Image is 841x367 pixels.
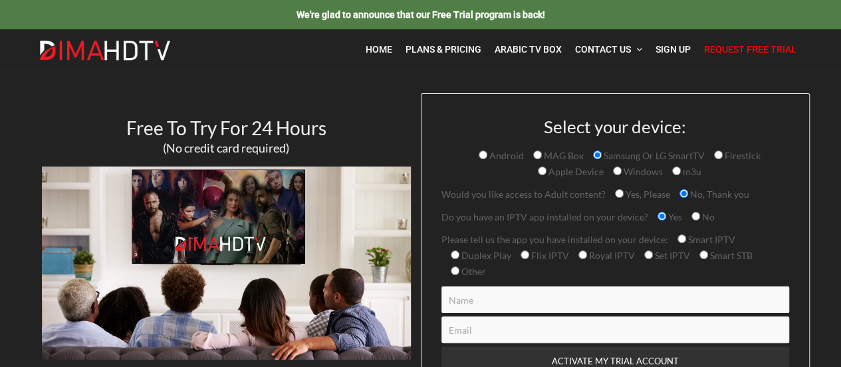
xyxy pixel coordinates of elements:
[602,150,705,161] span: Samsung Or LG SmartTV
[723,150,761,161] span: Firestick
[688,188,749,200] span: No, Thank you
[699,250,708,259] input: Smart STB
[649,36,697,63] a: Sign Up
[622,166,663,177] span: Windows
[533,151,542,159] input: MAG Box
[658,212,666,220] input: Yes
[441,186,789,202] p: Would you like access to Adult content?
[163,141,289,155] span: (No credit card required)
[529,250,569,261] span: Flix IPTV
[546,166,604,177] span: Apple Device
[686,234,735,245] span: Smart IPTV
[479,151,487,159] input: Android
[708,250,753,261] span: Smart STB
[538,167,546,175] input: Apple Device
[666,211,682,222] span: Yes
[487,150,524,161] span: Android
[691,212,700,220] input: No
[366,44,392,55] span: Home
[679,189,688,198] input: No, Thank you
[544,116,686,137] span: Select your device:
[406,44,481,55] span: Plans & Pricing
[441,232,789,280] p: Please tell us the app you have installed on your device:
[656,44,691,55] span: Sign Up
[495,44,562,55] span: Arabic TV Box
[451,250,459,259] input: Duplex Play
[704,44,796,55] span: Request Free Trial
[587,250,635,261] span: Royal IPTV
[575,44,631,55] span: Contact Us
[542,150,584,161] span: MAG Box
[677,234,686,243] input: Smart IPTV
[459,266,486,277] span: Other
[568,36,649,63] a: Contact Us
[521,250,529,259] input: Flix IPTV
[624,188,670,200] span: Yes, Please
[672,167,681,175] input: m3u
[578,250,587,259] input: Royal IPTV
[714,151,723,159] input: Firestick
[297,9,545,20] a: We're glad to announce that our Free Trial program is back!
[399,36,488,63] a: Plans & Pricing
[593,151,602,159] input: Samsung Or LG SmartTV
[451,266,459,275] input: Other
[615,189,624,198] input: Yes, Please
[697,36,803,63] a: Request Free Trial
[39,40,172,61] img: Dima HDTV
[488,36,568,63] a: Arabic TV Box
[441,316,789,343] input: Email
[653,250,690,261] span: Set IPTV
[681,166,701,177] span: m3u
[441,209,789,225] p: Do you have an IPTV app installed on your device?
[700,211,715,222] span: No
[441,286,789,313] input: Name
[459,250,511,261] span: Duplex Play
[613,167,622,175] input: Windows
[126,117,326,139] span: Free To Try For 24 Hours
[359,36,399,63] a: Home
[644,250,653,259] input: Set IPTV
